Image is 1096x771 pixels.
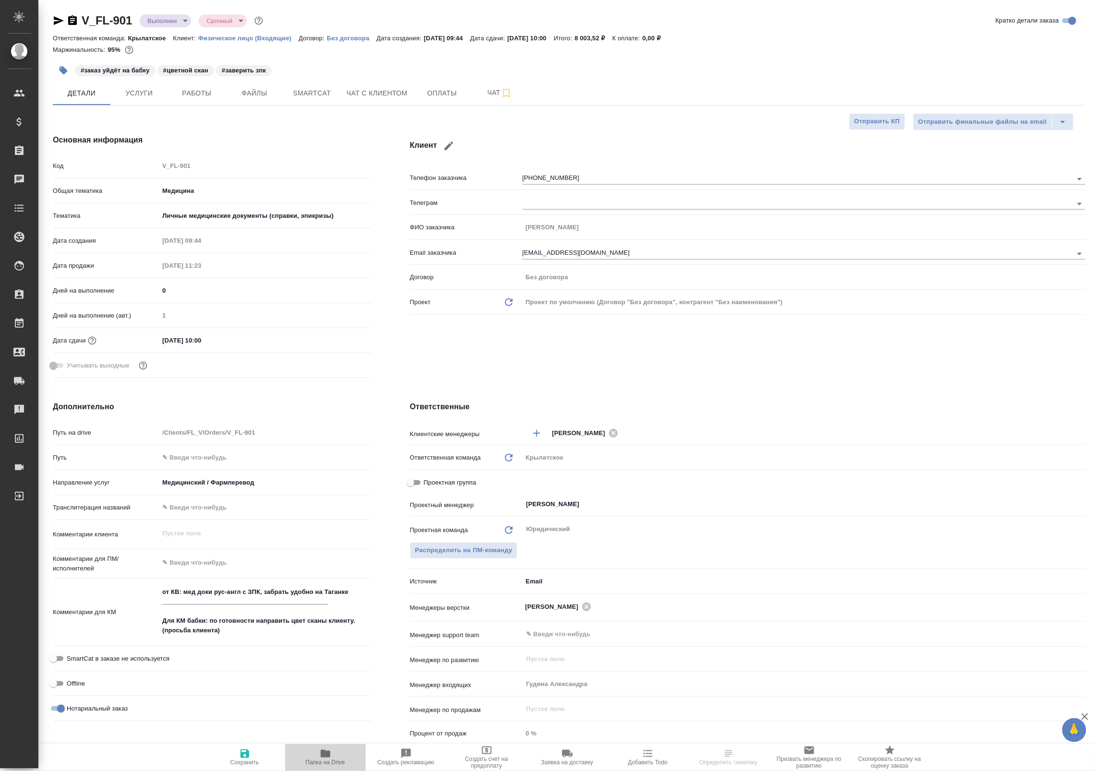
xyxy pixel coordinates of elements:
button: Выбери, если сб и вс нужно считать рабочими днями для выполнения заказа. [137,359,149,372]
button: Open [1080,503,1082,505]
button: Призвать менеджера по развитию [769,744,850,771]
span: заверить зпк [215,66,273,74]
button: 342.01 RUB; [123,44,135,56]
span: Проектная группа [424,478,476,487]
span: Отправить КП [855,116,900,127]
div: Выполнен [199,14,247,27]
span: цветной скан [157,66,215,74]
input: Пустое поле [525,653,1063,665]
input: Пустое поле [159,308,371,322]
p: 95% [108,46,122,53]
input: ✎ Введи что-нибудь [159,333,243,347]
span: Оплаты [419,87,465,99]
span: SmartCat в заказе не используется [67,654,169,664]
p: Путь на drive [53,428,159,438]
span: Добавить Todo [628,759,667,766]
p: Проект [410,297,431,307]
p: Общая тематика [53,186,159,196]
span: Услуги [116,87,162,99]
p: Дата сдачи [53,336,86,345]
input: Пустое поле [159,426,371,439]
p: Физическое лицо (Входящие) [198,35,299,42]
p: Путь [53,453,159,463]
p: Ответственная команда: [53,35,128,42]
p: 0,00 ₽ [642,35,668,42]
p: Без договора [327,35,377,42]
button: Определить тематику [688,744,769,771]
span: 🙏 [1066,720,1083,740]
p: Транслитерация названий [53,503,159,512]
button: Сохранить [205,744,285,771]
button: Open [1073,247,1086,261]
p: #заказ уйдёт на бабку [81,66,150,75]
p: Тематика [53,211,159,221]
span: Скопировать ссылку на оценку заказа [855,756,925,770]
div: [PERSON_NAME] [552,427,621,439]
p: Договор [410,273,523,282]
p: Проектная команда [410,525,468,535]
p: Ответственная команда [410,453,481,463]
span: Чат [477,87,523,99]
a: V_FL-901 [82,14,132,27]
p: Клиент: [173,35,198,42]
p: ФИО заказчика [410,223,523,232]
span: Создать рекламацию [377,759,434,766]
p: [DATE] 09:44 [424,35,470,42]
p: Дата создания: [377,35,424,42]
span: Работы [174,87,220,99]
p: Проектный менеджер [410,500,523,510]
p: Дата продажи [53,261,159,271]
div: split button [913,113,1074,130]
button: Отправить финальные файлы на email [913,113,1052,130]
span: Кратко детали заказа [996,16,1059,25]
p: Дней на выполнение [53,286,159,296]
span: заказ уйдёт на бабку [74,66,157,74]
button: Добавить менеджера [525,422,548,445]
p: Комментарии для КМ [53,607,159,617]
p: Комментарии клиента [53,530,159,539]
span: Призвать менеджера по развитию [775,756,844,770]
button: Open [1073,172,1086,186]
h4: Клиент [410,134,1085,157]
span: Smartcat [289,87,335,99]
span: Распределить на ПМ-команду [415,545,513,556]
button: Open [1080,633,1082,635]
p: Менеджеры верстки [410,603,523,613]
button: Отправить КП [849,113,905,130]
span: [PERSON_NAME] [525,602,584,612]
p: Менеджер входящих [410,680,523,690]
div: Личные медицинские документы (справки, эпикризы) [159,208,371,224]
input: ✎ Введи что-нибудь [159,284,371,297]
span: Нотариальный заказ [67,704,128,713]
span: Определить тематику [699,759,758,766]
button: Выполнен [145,17,180,25]
p: Договор: [299,35,327,42]
p: Дней на выполнение (авт.) [53,311,159,320]
p: [DATE] 10:00 [507,35,554,42]
div: Email [522,573,1085,590]
button: Создать рекламацию [366,744,446,771]
button: Срочный [204,17,235,25]
div: Проект по умолчанию (Договор "Без договора", контрагент "Без наименования") [522,294,1085,310]
input: Пустое поле [159,259,243,273]
p: #заверить зпк [222,66,266,75]
button: Распределить на ПМ-команду [410,542,518,559]
span: Сохранить [230,759,259,766]
p: Дата сдачи: [470,35,507,42]
input: ✎ Введи что-нибудь [525,629,1050,640]
div: [PERSON_NAME] [525,601,594,613]
button: Скопировать ссылку для ЯМессенджера [53,15,64,26]
span: Учитывать выходные [67,361,130,370]
button: Если добавить услуги и заполнить их объемом, то дата рассчитается автоматически [86,334,98,347]
div: Крылатское [522,450,1085,466]
span: Отправить финальные файлы на email [918,117,1047,128]
p: Менеджер по продажам [410,705,523,715]
button: Скопировать ссылку на оценку заказа [850,744,930,771]
button: Open [1073,197,1086,211]
p: Клиентские менеджеры [410,429,523,439]
p: Направление услуг [53,478,159,487]
span: Файлы [231,87,277,99]
input: Пустое поле [522,270,1085,284]
span: Заявка на доставку [541,759,593,766]
p: Источник [410,577,523,586]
